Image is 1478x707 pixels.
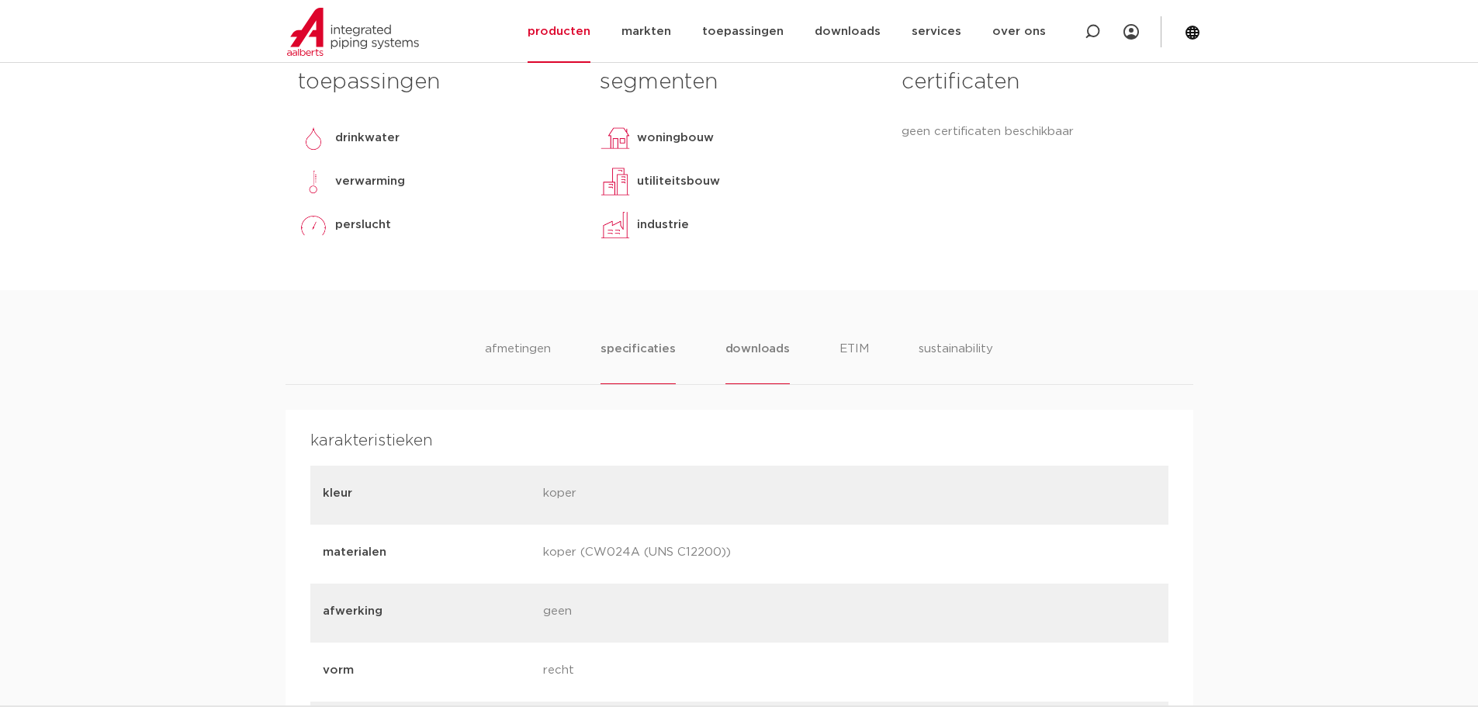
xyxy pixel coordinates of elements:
p: drinkwater [335,129,400,147]
p: woningbouw [637,129,714,147]
li: specificaties [601,340,675,384]
img: verwarming [298,166,329,197]
p: koper [543,484,752,506]
p: perslucht [335,216,391,234]
p: geen [543,602,752,624]
img: utiliteitsbouw [600,166,631,197]
p: koper (CW024A (UNS C12200)) [543,543,752,565]
h3: toepassingen [298,67,576,98]
img: woningbouw [600,123,631,154]
li: sustainability [919,340,993,384]
li: ETIM [839,340,869,384]
p: recht [543,661,752,683]
img: drinkwater [298,123,329,154]
p: materialen [323,543,531,562]
h3: certificaten [902,67,1180,98]
p: industrie [637,216,689,234]
p: verwarming [335,172,405,191]
li: afmetingen [485,340,551,384]
p: kleur [323,484,531,503]
h3: segmenten [600,67,878,98]
img: industrie [600,210,631,241]
p: vorm [323,661,531,680]
img: perslucht [298,210,329,241]
p: geen certificaten beschikbaar [902,123,1180,141]
p: utiliteitsbouw [637,172,720,191]
h4: karakteristieken [310,428,1168,453]
p: afwerking [323,602,531,621]
li: downloads [725,340,790,384]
